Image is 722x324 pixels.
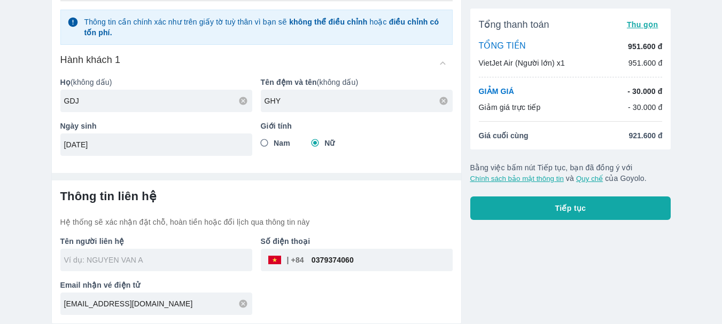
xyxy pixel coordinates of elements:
[60,237,125,246] b: Tên người liên hệ
[628,58,663,68] p: 951.600 đ
[470,162,671,184] p: Bằng việc bấm nút Tiếp tục, bạn đã đồng ý với và của Goyolo.
[60,281,141,289] b: Email nhận vé điện tử
[64,96,252,106] input: Ví dụ: NGUYEN
[623,17,663,32] button: Thu gọn
[555,203,586,214] span: Tiếp tục
[628,130,662,141] span: 921.600 đ
[576,175,603,183] button: Quy chế
[479,58,565,68] p: VietJet Air (Người lớn) x1
[265,96,453,106] input: Ví dụ: VAN A
[261,78,317,86] b: Tên đệm và tên
[479,41,526,52] p: TỔNG TIỀN
[84,17,445,38] p: Thông tin cần chính xác như trên giấy tờ tuỳ thân vì bạn sẽ hoặc
[261,77,453,88] p: (không dấu)
[60,77,252,88] p: (không dấu)
[60,121,252,131] p: Ngày sinh
[479,18,549,31] span: Tổng thanh toán
[628,41,662,52] p: 951.600 đ
[470,196,671,220] button: Tiếp tục
[324,138,335,148] span: Nữ
[627,20,658,29] span: Thu gọn
[261,121,453,131] p: Giới tính
[60,53,121,66] h6: Hành khách 1
[60,78,71,86] b: Họ
[479,130,529,141] span: Giá cuối cùng
[274,138,290,148] span: Nam
[470,175,564,183] button: Chính sách bảo mật thông tin
[60,217,453,227] p: Hệ thống sẽ xác nhận đặt chỗ, hoàn tiền hoặc đổi lịch qua thông tin này
[479,102,541,113] p: Giảm giá trực tiếp
[627,86,662,97] p: - 30.000 đ
[64,255,252,265] input: Ví dụ: NGUYEN VAN A
[628,102,663,113] p: - 30.000 đ
[479,86,514,97] p: GIẢM GIÁ
[261,237,310,246] b: Số điện thoại
[289,18,367,26] strong: không thể điều chỉnh
[64,298,252,309] input: Ví dụ: abc@gmail.com
[60,189,453,204] h6: Thông tin liên hệ
[64,139,242,150] input: Ví dụ: 31/12/1990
